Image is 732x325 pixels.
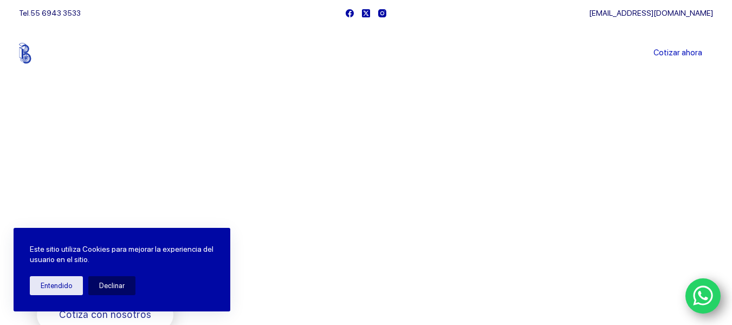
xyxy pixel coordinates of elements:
[346,9,354,17] a: Facebook
[30,9,81,17] a: 55 6943 3533
[643,42,713,64] a: Cotizar ahora
[88,276,135,295] button: Declinar
[30,244,214,265] p: Este sitio utiliza Cookies para mejorar la experiencia del usuario en el sitio.
[19,9,81,17] span: Tel.
[37,162,176,175] span: Bienvenido a Balerytodo®
[37,185,348,260] span: Somos los doctores de la industria
[685,278,721,314] a: WhatsApp
[30,276,83,295] button: Entendido
[378,9,386,17] a: Instagram
[19,43,87,63] img: Balerytodo
[362,9,370,17] a: X (Twitter)
[589,9,713,17] a: [EMAIL_ADDRESS][DOMAIN_NAME]
[238,26,494,80] nav: Menu Principal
